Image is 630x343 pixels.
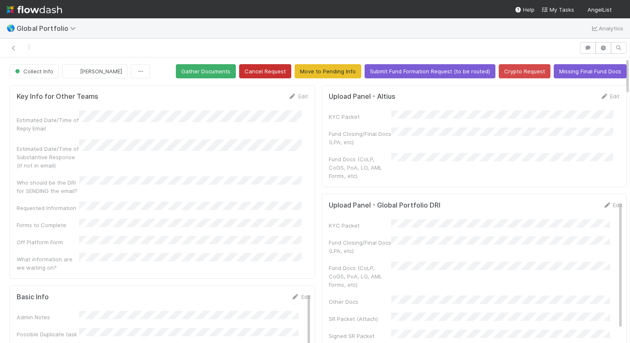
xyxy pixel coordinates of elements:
a: Edit [291,293,311,300]
button: Gather Documents [176,64,236,78]
div: Off Platform Form [17,238,79,246]
h5: Upload Panel - Altius [329,93,395,101]
img: logo-inverted-e16ddd16eac7371096b0.svg [7,3,62,17]
div: Possible Duplicate task [17,330,79,338]
div: Who should be the DRI for SENDING the email? [17,178,79,195]
img: avatar_c584de82-e924-47af-9431-5c284c40472a.png [615,6,623,14]
div: Admin Notes [17,313,79,321]
button: Crypto Request [499,64,550,78]
div: KYC Packet [329,221,391,230]
div: Other Docs [329,298,391,306]
div: Fund Closing/Final Docs (LPA, etc) [329,238,391,255]
button: Move to Pending Info [295,64,361,78]
span: [PERSON_NAME] [80,68,122,75]
div: Requested Information [17,204,79,212]
button: Cancel Request [239,64,291,78]
button: Missing Final Fund Docs [554,64,627,78]
div: KYC Packet [329,113,391,121]
span: 🌎 [7,25,15,32]
div: Forms to Complete [17,221,79,229]
span: My Tasks [541,6,574,13]
h5: Upload Panel - Global Portfolio DRI [329,201,440,210]
div: Fund Docs (CoLP, CoGS, PoA, LO, AML Forms, etc) [329,155,391,180]
span: AngelList [587,6,612,13]
h5: Key Info for Other Teams [17,93,98,101]
div: Help [515,5,535,14]
div: What information are we waiting on? [17,255,79,272]
button: Submit Fund Formation Request (to be routed) [365,64,495,78]
a: Edit [600,93,620,100]
img: avatar_cea4b3df-83b6-44b5-8b06-f9455c333edc.png [69,67,77,75]
a: Edit [288,93,308,100]
div: Estimated Date/Time of Substantive Response (if not in email) [17,145,79,170]
div: Estimated Date/Time of Reply Email [17,116,79,133]
div: Fund Docs (CoLP, CoGS, PoA, LO, AML Forms, etc) [329,264,391,289]
button: [PERSON_NAME] [62,64,127,78]
div: SR Packet (Attach) [329,315,391,323]
h5: Basic Info [17,293,49,301]
div: Fund Closing/Final Docs (LPA, etc) [329,130,391,146]
div: Signed SR Packet [329,332,391,340]
span: Global Portfolio [17,24,80,33]
a: Edit [603,202,622,208]
a: Analytics [590,23,623,33]
a: My Tasks [541,5,574,14]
